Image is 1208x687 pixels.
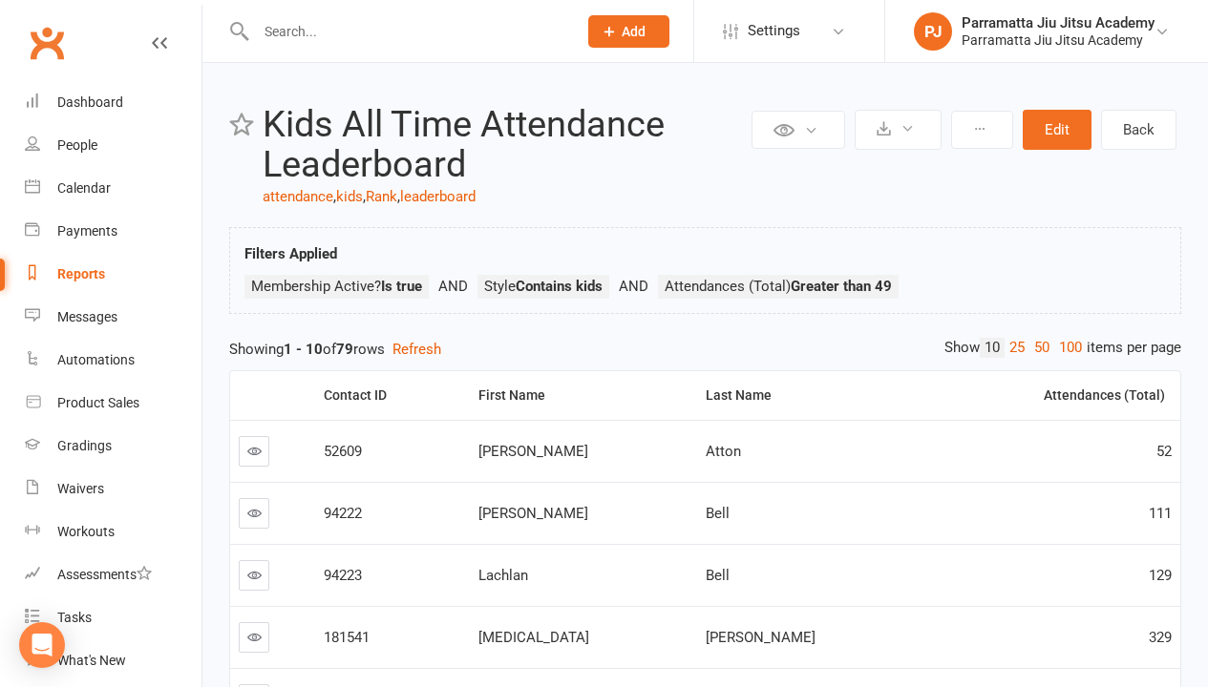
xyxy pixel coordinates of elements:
[244,245,337,262] strong: Filters Applied
[25,296,201,339] a: Messages
[263,188,333,205] a: attendance
[478,505,588,522] span: [PERSON_NAME]
[25,553,201,596] a: Assessments
[25,253,201,296] a: Reports
[25,596,201,639] a: Tasks
[1149,629,1172,646] span: 329
[478,388,682,403] div: First Name
[263,105,747,185] h2: Kids All Time Attendance Leaderboard
[336,188,363,205] a: kids
[931,388,1165,403] div: Attendances (Total)
[980,338,1005,358] a: 10
[962,31,1155,49] div: Parramatta Jiu Jitsu Academy
[57,395,139,410] div: Product Sales
[381,278,422,295] strong: Is true
[57,266,105,281] div: Reports
[57,309,117,324] div: Messages
[57,438,112,453] div: Gradings
[251,278,422,295] span: Membership Active?
[588,15,669,48] button: Add
[57,180,111,196] div: Calendar
[1023,110,1091,150] button: Edit
[1054,338,1087,358] a: 100
[57,567,152,582] div: Assessments
[324,567,362,584] span: 94223
[478,443,588,460] span: [PERSON_NAME]
[706,505,730,522] span: Bell
[25,210,201,253] a: Payments
[25,167,201,210] a: Calendar
[622,24,646,39] span: Add
[366,188,397,205] a: Rank
[1149,505,1172,522] span: 111
[57,223,117,239] div: Payments
[1156,443,1172,460] span: 52
[336,341,353,358] strong: 79
[944,338,1181,358] div: Show items per page
[1029,338,1054,358] a: 50
[57,137,97,153] div: People
[962,14,1155,31] div: Parramatta Jiu Jitsu Academy
[19,622,65,668] div: Open Intercom Messenger
[324,388,455,403] div: Contact ID
[324,629,370,646] span: 181541
[324,443,362,460] span: 52609
[57,653,126,668] div: What's New
[25,81,201,124] a: Dashboard
[333,188,336,205] span: ,
[363,188,366,205] span: ,
[25,124,201,167] a: People
[665,278,892,295] span: Attendances (Total)
[23,19,71,67] a: Clubworx
[25,339,201,382] a: Automations
[706,388,907,403] div: Last Name
[324,505,362,522] span: 94222
[229,338,1181,361] div: Showing of rows
[706,629,816,646] span: [PERSON_NAME]
[25,510,201,553] a: Workouts
[706,443,741,460] span: Atton
[250,18,563,45] input: Search...
[706,567,730,584] span: Bell
[57,481,104,496] div: Waivers
[1005,338,1029,358] a: 25
[516,278,603,295] strong: Contains kids
[57,524,115,539] div: Workouts
[397,188,400,205] span: ,
[284,341,323,358] strong: 1 - 10
[1149,567,1172,584] span: 129
[478,629,589,646] span: [MEDICAL_DATA]
[25,468,201,510] a: Waivers
[392,338,441,361] button: Refresh
[400,188,476,205] a: leaderboard
[914,12,952,51] div: PJ
[748,10,800,52] span: Settings
[25,425,201,468] a: Gradings
[57,94,123,110] div: Dashboard
[478,567,528,584] span: Lachlan
[484,278,603,295] span: Style
[791,278,892,295] strong: Greater than 49
[1101,110,1176,150] a: Back
[25,639,201,682] a: What's New
[57,610,92,625] div: Tasks
[57,352,135,367] div: Automations
[25,382,201,425] a: Product Sales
